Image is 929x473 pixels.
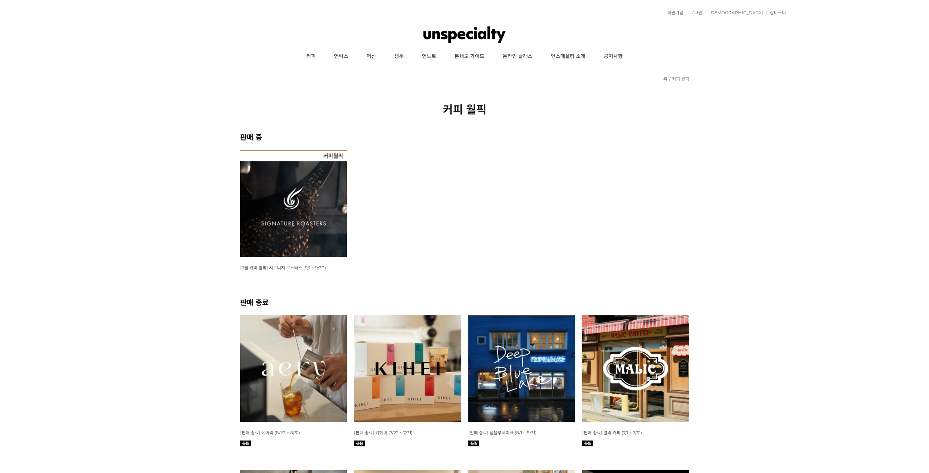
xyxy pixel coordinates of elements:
a: 커피 [297,47,325,66]
a: 홈 [663,76,667,82]
img: [9월 커피 월픽] 시그니쳐 로스터스 (9/1 ~ 9/30) [240,150,347,257]
a: 로그인 [687,11,702,15]
a: 분쇄도 가이드 [445,47,494,66]
a: 생두 [385,47,413,66]
a: 언노트 [413,47,445,66]
a: [판매 종료] 딥블루레이크 (8/1 ~ 8/31) [468,430,537,435]
img: 언스페셜티 몰 [423,24,506,46]
img: 8월 커피 스몰 월픽 에어리 [240,315,347,422]
img: 7월 커피 월픽 말릭커피 [582,315,689,422]
a: [9월 커피 월픽] 시그니쳐 로스터스 (9/1 ~ 9/30) [240,265,326,270]
a: [판매 종료] 에어리 (8/22 ~ 8/31) [240,430,300,435]
img: 품절 [468,441,479,446]
img: 품절 [240,441,251,446]
a: 장바구니 [766,11,786,15]
h2: 판매 중 [240,131,689,142]
h2: 판매 종료 [240,297,689,307]
h2: 커피 월픽 [240,101,689,117]
img: 8월 커피 월픽 딥블루레이크 [468,315,575,422]
img: 품절 [354,441,365,446]
a: 회원가입 [664,11,683,15]
a: 커피 월픽 [672,76,689,82]
a: 온라인 클래스 [494,47,542,66]
a: [판매 종료] 키헤이 (7/22 ~ 7/31) [354,430,412,435]
a: [DEMOGRAPHIC_DATA] [706,11,763,15]
a: 공지사항 [595,47,632,66]
img: 7월 커피 스몰 월픽 키헤이 [354,315,461,422]
a: 머신 [357,47,385,66]
a: [판매 종료] 말릭 커피 (7/1 ~ 7/31) [582,430,642,435]
img: 품절 [582,441,593,446]
a: 언스페셜티 소개 [542,47,595,66]
a: 언럭스 [325,47,357,66]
